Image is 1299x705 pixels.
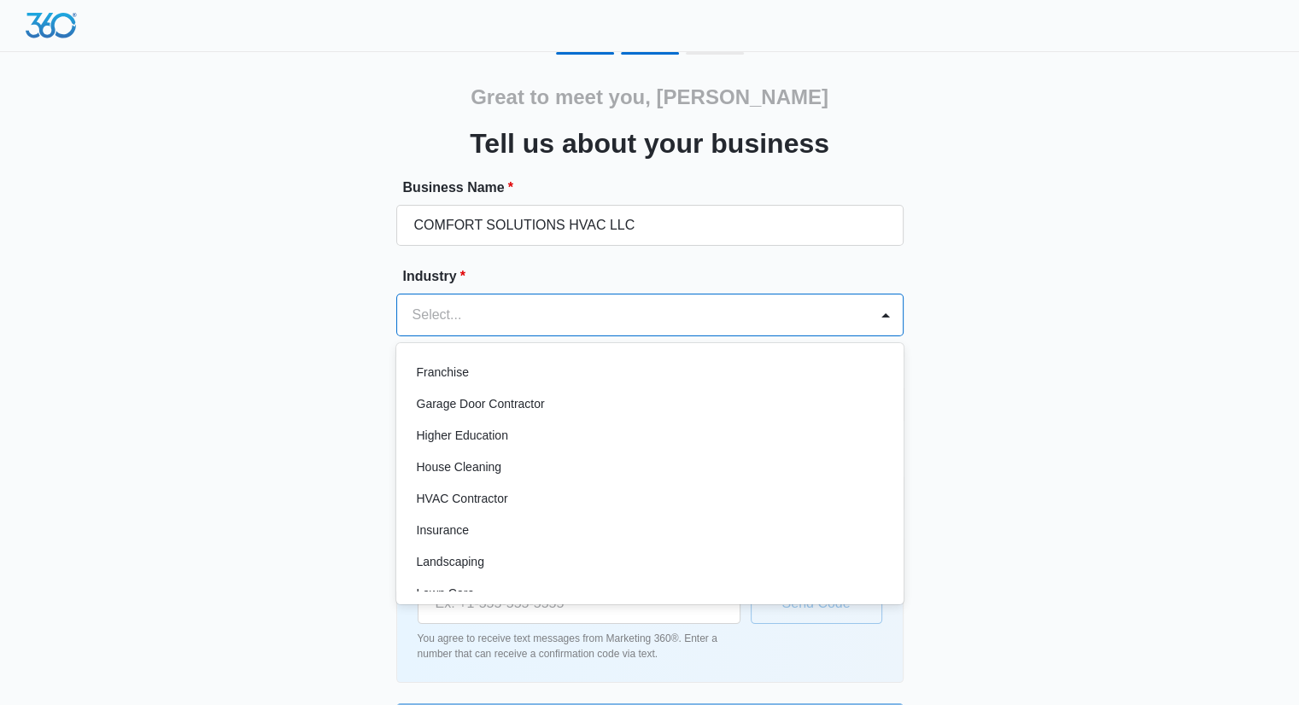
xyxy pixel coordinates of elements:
p: Landscaping [417,553,484,571]
p: Franchise [417,364,469,382]
p: HVAC Contractor [417,490,508,508]
input: e.g. Jane's Plumbing [396,205,904,246]
p: House Cleaning [417,458,502,476]
label: Business Name [403,178,910,198]
p: Lawn Care [417,585,475,603]
p: Insurance [417,521,469,539]
h3: Tell us about your business [470,123,829,164]
p: You agree to receive text messages from Marketing 360®. Enter a number that can receive a confirm... [418,631,740,661]
h2: Great to meet you, [PERSON_NAME] [471,82,828,113]
p: Garage Door Contractor [417,395,545,413]
p: Higher Education [417,427,508,445]
label: Industry [403,266,910,287]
